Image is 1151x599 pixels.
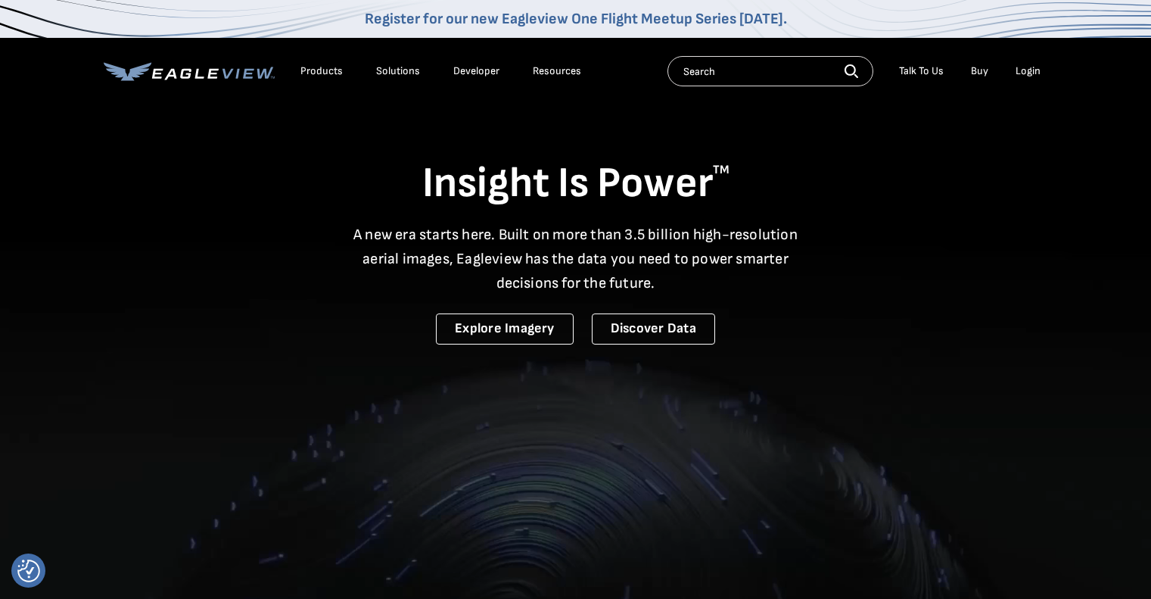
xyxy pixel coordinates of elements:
[533,64,581,78] div: Resources
[365,10,787,28] a: Register for our new Eagleview One Flight Meetup Series [DATE].
[667,56,873,86] input: Search
[592,314,715,345] a: Discover Data
[971,64,988,78] a: Buy
[17,560,40,582] img: Revisit consent button
[453,64,499,78] a: Developer
[344,223,807,295] p: A new era starts here. Built on more than 3.5 billion high-resolution aerial images, Eagleview ha...
[713,163,729,177] sup: TM
[436,314,574,345] a: Explore Imagery
[376,64,420,78] div: Solutions
[104,158,1048,211] h1: Insight Is Power
[899,64,944,78] div: Talk To Us
[1016,64,1041,78] div: Login
[17,560,40,582] button: Consent Preferences
[300,64,343,78] div: Products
